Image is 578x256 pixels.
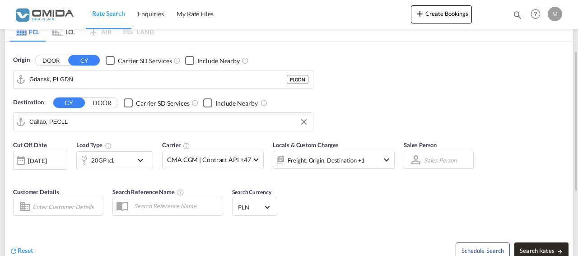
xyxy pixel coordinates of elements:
span: Search Currency [232,189,271,195]
md-checkbox: Checkbox No Ink [124,98,190,107]
input: Search by Port [29,115,308,129]
md-icon: icon-chevron-down [381,154,392,165]
md-icon: Unchecked: Search for CY (Container Yard) services for all selected carriers.Checked : Search for... [191,99,199,107]
md-checkbox: Checkbox No Ink [106,56,172,65]
span: Reset [18,247,33,254]
span: Load Type [76,141,112,149]
div: 20GP x1 [91,154,114,167]
md-input-container: Gdansk, PLGDN [14,70,313,88]
md-tab-item: LCL [46,22,82,42]
span: PLN [238,203,263,211]
md-icon: Your search will be saved by the below given name [177,189,184,196]
span: Search Reference Name [112,188,184,195]
md-checkbox: Checkbox No Ink [203,98,258,107]
button: icon-plus 400-fgCreate Bookings [411,5,472,23]
button: DOOR [35,55,67,65]
md-icon: icon-plus 400-fg [415,8,425,19]
div: Help [528,6,548,23]
div: M [548,7,562,21]
md-icon: icon-information-outline [105,142,112,149]
md-datepicker: Select [13,169,20,181]
div: Include Nearby [215,99,258,108]
md-icon: Unchecked: Ignores neighbouring ports when fetching rates.Checked : Includes neighbouring ports w... [261,99,268,107]
input: Search Reference Name [130,199,223,213]
div: Include Nearby [197,56,240,65]
div: [DATE] [13,151,67,170]
span: My Rate Files [177,10,214,18]
div: icon-magnify [513,10,522,23]
input: Search by Port [29,73,287,86]
div: 20GP x1icon-chevron-down [76,151,153,169]
span: Carrier [162,141,190,149]
div: Freight Origin Destination Factory Stuffingicon-chevron-down [273,151,395,169]
img: 459c566038e111ed959c4fc4f0a4b274.png [14,4,75,24]
div: [DATE] [28,157,47,165]
md-pagination-wrapper: Use the left and right arrow keys to navigate between tabs [9,22,154,42]
span: Origin [13,56,29,65]
md-icon: icon-arrow-right [557,248,563,255]
md-icon: Unchecked: Ignores neighbouring ports when fetching rates.Checked : Includes neighbouring ports w... [242,57,249,64]
button: CY [68,55,100,65]
span: Customer Details [13,188,59,195]
md-icon: The selected Trucker/Carrierwill be displayed in the rate results If the rates are from another f... [183,142,190,149]
button: DOOR [86,98,118,108]
button: Clear Input [297,115,311,129]
div: Freight Origin Destination Factory Stuffing [288,154,365,167]
md-icon: icon-refresh [9,247,18,255]
md-checkbox: Checkbox No Ink [185,56,240,65]
input: Enter Customer Details [33,200,100,214]
md-icon: icon-chevron-down [135,155,150,166]
div: icon-refreshReset [9,246,33,256]
span: Cut Off Date [13,141,47,149]
span: Rate Search [92,9,125,17]
md-icon: Unchecked: Search for CY (Container Yard) services for all selected carriers.Checked : Search for... [173,57,181,64]
span: Locals & Custom Charges [273,141,339,149]
div: PLGDN [287,75,308,84]
div: Carrier SD Services [118,56,172,65]
md-tab-item: FCL [9,22,46,42]
button: CY [53,98,85,108]
span: Enquiries [138,10,164,18]
span: Help [528,6,543,22]
md-select: Sales Person [423,154,457,167]
span: Search Rates [520,247,563,254]
md-select: Select Currency: zł PLNPoland Zloty [237,200,272,214]
div: Carrier SD Services [136,99,190,108]
span: Sales Person [404,141,437,149]
md-icon: icon-magnify [513,10,522,20]
span: Destination [13,98,44,107]
md-input-container: Callao, PECLL [14,113,313,131]
span: CMA CGM | Contract API +47 [167,155,251,164]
